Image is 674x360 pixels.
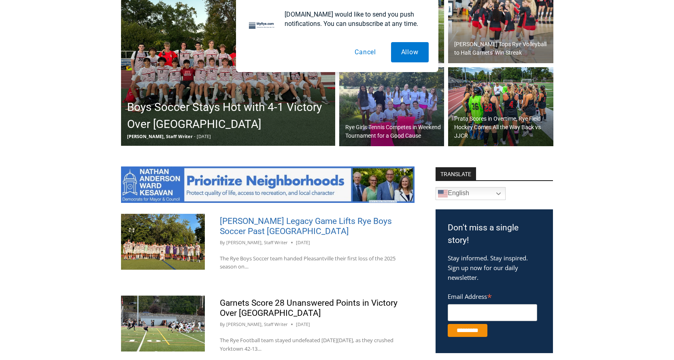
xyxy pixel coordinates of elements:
div: Live Music [85,24,108,66]
h2: Boys Soccer Stays Hot with 4-1 Victory Over [GEOGRAPHIC_DATA] [127,99,333,133]
h2: Rye Girls Tennis Competes in Weekend Tournament for a Good Cause [345,123,442,140]
p: The Rye Football team stayed undefeated [DATE][DATE], as they crushed Yorktown 42-13… [220,336,400,353]
h2: Prata Scores in Overtime, Rye Field Hockey Comes All the Way Back vs JJCR [454,115,551,140]
a: [PERSON_NAME], Staff Writer [226,239,288,245]
time: [DATE] [296,239,310,246]
img: (PHOTO: The top Rye Girls Varsity Tennis team poses after the Georgia Williams Memorial Scholarsh... [339,67,444,147]
strong: TRANSLATE [436,167,476,180]
p: The Rye Boys Soccer team handed Pleasantville their first loss of the 2025 season on… [220,254,400,271]
img: notification icon [246,10,278,42]
p: Stay informed. Stay inspired. Sign up now for our daily newsletter. [448,253,541,282]
a: [PERSON_NAME] Legacy Game Lifts Rye Boys Soccer Past [GEOGRAPHIC_DATA] [220,216,392,236]
a: Intern @ [DOMAIN_NAME] [195,79,392,101]
button: Allow [391,42,429,62]
div: / [90,68,92,77]
img: (PHOTO: The Rye Boys Soccer team from October 4, 2025, against Pleasantville. Credit: Daniela Arr... [121,214,205,270]
span: By [220,239,225,246]
img: en [438,189,448,198]
div: 6 [94,68,98,77]
span: - [194,133,196,139]
span: [PERSON_NAME], Staff Writer [127,133,193,139]
label: Email Address [448,288,537,303]
h4: [PERSON_NAME] Read Sanctuary Fall Fest: [DATE] [6,81,104,100]
time: [DATE] [296,321,310,328]
a: Prata Scores in Overtime, Rye Field Hockey Comes All the Way Back vs JJCR [448,67,553,147]
div: [DOMAIN_NAME] would like to send you push notifications. You can unsubscribe at any time. [278,10,429,28]
div: 4 [85,68,88,77]
img: (PHOTO: Rye Football's Henry Shoemaker (#5) kicks an extra point in his team's 42-13 win vs Yorkt... [121,296,205,351]
span: Intern @ [DOMAIN_NAME] [212,81,375,99]
a: Rye Girls Tennis Competes in Weekend Tournament for a Good Cause [339,67,444,147]
a: [PERSON_NAME] Read Sanctuary Fall Fest: [DATE] [0,81,117,101]
span: By [220,321,225,328]
h3: Don't miss a single story! [448,222,541,247]
span: [DATE] [197,133,211,139]
a: English [436,187,506,200]
a: [PERSON_NAME], Staff Writer [226,321,288,327]
button: Cancel [344,42,386,62]
a: Garnets Score 28 Unanswered Points in Victory Over [GEOGRAPHIC_DATA] [220,298,398,318]
div: "I learned about the history of a place I’d honestly never considered even as a resident of [GEOG... [204,0,383,79]
img: (PHOTO: The Rye Field Hockey team from September 16, 2025. Credit: Maureen Tsuchida.) [448,67,553,147]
